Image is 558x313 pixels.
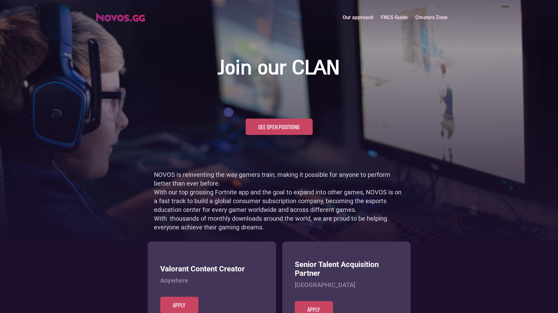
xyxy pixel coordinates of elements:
a: Apply [160,297,198,313]
h4: Anywhere [160,277,264,284]
h4: [GEOGRAPHIC_DATA] [295,281,398,289]
a: Creators Zone [412,11,451,24]
a: See open positions [246,119,313,135]
a: Senior Talent Acquisition Partner[GEOGRAPHIC_DATA] [295,260,398,301]
p: NOVOS is reinventing the way gamers train, making it possible for anyone to perform better than e... [154,170,404,232]
a: Our approach [339,11,377,24]
h1: Join our CLAN [218,56,340,81]
h3: Senior Talent Acquisition Partner [295,260,398,278]
a: FNCS Guide [377,11,412,24]
h3: Valorant Content Creator [160,264,264,274]
a: Valorant Content CreatorAnywhere [160,264,264,297]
